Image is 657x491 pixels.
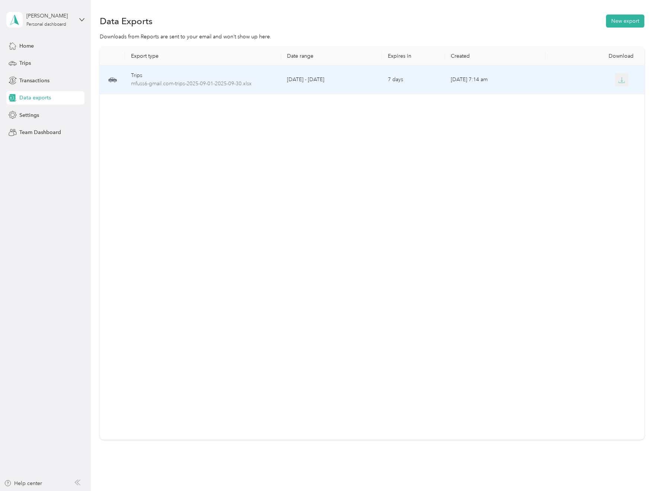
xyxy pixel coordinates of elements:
[19,42,34,50] span: Home
[445,47,545,66] th: Created
[125,47,281,66] th: Export type
[19,128,61,136] span: Team Dashboard
[19,77,50,85] span: Transactions
[606,15,644,28] button: New export
[382,66,445,94] td: 7 days
[100,33,644,41] div: Downloads from Reports are sent to your email and won’t show up here.
[19,111,39,119] span: Settings
[551,53,640,59] div: Download
[281,66,382,94] td: [DATE] - [DATE]
[615,449,657,491] iframe: Everlance-gr Chat Button Frame
[382,47,445,66] th: Expires in
[4,479,42,487] button: Help center
[131,71,275,80] div: Trips
[19,59,31,67] span: Trips
[26,22,66,27] div: Personal dashboard
[445,66,545,94] td: [DATE] 7:14 am
[100,17,153,25] h1: Data Exports
[281,47,382,66] th: Date range
[19,94,51,102] span: Data exports
[131,80,275,88] span: mfuss6-gmail.com-trips-2025-09-01-2025-09-30.xlsx
[26,12,73,20] div: [PERSON_NAME]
